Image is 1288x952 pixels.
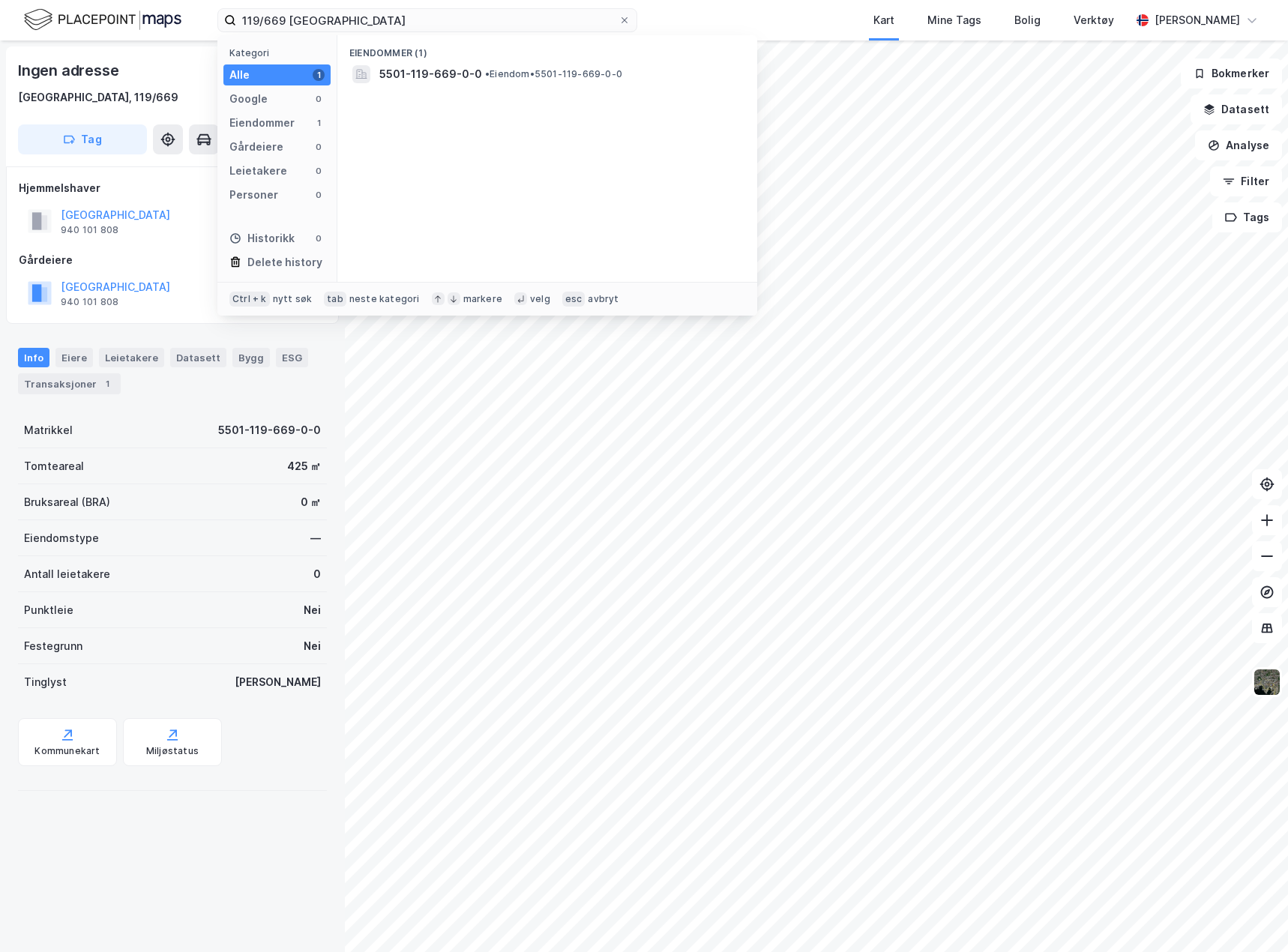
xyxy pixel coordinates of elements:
div: Transaksjoner [18,373,121,394]
div: — [310,529,321,547]
div: Google [229,90,268,108]
button: Bokmerker [1181,58,1282,88]
div: Eiendomstype [24,529,99,547]
span: • [485,68,490,79]
div: Personer [229,186,278,204]
div: Leietakere [99,348,164,367]
div: Mine Tags [927,11,981,29]
img: 9k= [1253,668,1281,696]
div: Gårdeiere [229,138,283,156]
span: Eiendom • 5501-119-669-0-0 [485,68,622,80]
div: Nei [304,637,321,655]
div: 1 [313,69,325,81]
div: Bolig [1014,11,1041,29]
div: avbryt [588,293,619,305]
span: 5501-119-669-0-0 [379,65,482,83]
div: Eiendommer [229,114,295,132]
div: Leietakere [229,162,287,180]
button: Analyse [1195,130,1282,160]
div: [GEOGRAPHIC_DATA], 119/669 [18,88,178,106]
div: Bygg [232,348,270,367]
div: Historikk [229,229,295,247]
img: logo.f888ab2527a4732fd821a326f86c7f29.svg [24,7,181,33]
div: Ingen adresse [18,58,121,82]
div: Matrikkel [24,421,73,439]
div: tab [324,292,346,307]
div: 0 [313,189,325,201]
div: neste kategori [349,293,420,305]
div: Bruksareal (BRA) [24,493,110,511]
div: 0 [313,141,325,153]
div: Punktleie [24,601,73,619]
div: velg [530,293,550,305]
div: markere [463,293,502,305]
button: Tag [18,124,147,154]
div: Kategori [229,47,331,58]
div: esc [562,292,586,307]
button: Datasett [1191,94,1282,124]
input: Søk på adresse, matrikkel, gårdeiere, leietakere eller personer [236,9,619,31]
div: Ctrl + k [229,292,270,307]
div: 1 [313,117,325,129]
div: 0 ㎡ [301,493,321,511]
div: Info [18,348,49,367]
div: Hjemmelshaver [19,179,326,197]
div: 1 [100,376,115,391]
div: Tinglyst [24,673,67,691]
div: 5501-119-669-0-0 [218,421,321,439]
iframe: Chat Widget [1213,880,1288,952]
div: Festegrunn [24,637,82,655]
div: 0 [313,93,325,105]
div: Kart [873,11,894,29]
div: Tomteareal [24,457,84,475]
div: Verktøy [1074,11,1114,29]
div: 425 ㎡ [287,457,321,475]
div: Gårdeiere [19,251,326,269]
div: 0 [313,232,325,244]
div: Eiere [55,348,93,367]
div: Delete history [247,253,322,271]
div: Eiendommer (1) [337,35,757,62]
div: [PERSON_NAME] [1155,11,1240,29]
div: Miljøstatus [146,745,199,757]
div: Antall leietakere [24,565,110,583]
div: Kommunekart [34,745,100,757]
div: Alle [229,66,250,84]
div: 940 101 808 [61,224,118,236]
div: [PERSON_NAME] [235,673,321,691]
div: ESG [276,348,308,367]
div: 0 [313,165,325,177]
button: Tags [1212,202,1282,232]
div: Datasett [170,348,226,367]
div: Nei [304,601,321,619]
div: nytt søk [273,293,313,305]
div: 940 101 808 [61,296,118,308]
div: Kontrollprogram for chat [1213,880,1288,952]
button: Filter [1210,166,1282,196]
div: 0 [313,565,321,583]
